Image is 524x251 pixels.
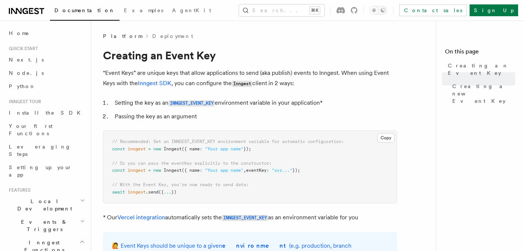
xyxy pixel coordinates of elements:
span: Install the SDK [9,110,85,116]
span: : [267,168,269,173]
span: ({ name [182,146,200,151]
span: await [112,189,125,195]
span: Your first Functions [9,123,53,136]
a: Contact sales [399,4,467,16]
a: Examples [120,2,168,20]
span: Local Development [6,198,80,212]
span: // Or you can pass the eventKey explicitly to the constructor: [112,161,272,166]
a: Your first Functions [6,119,86,140]
a: Install the SDK [6,106,86,119]
span: Inngest tour [6,99,41,105]
span: .send [146,189,158,195]
code: INNGEST_EVENT_KEY [222,215,268,221]
span: Inngest [164,146,182,151]
span: Node.js [9,70,44,76]
code: Inngest [232,81,252,87]
span: ({ name [182,168,200,173]
span: const [112,146,125,151]
kbd: ⌘K [310,7,320,14]
a: INNGEST_EVENT_KEY [168,99,215,106]
span: Quick start [6,46,38,52]
a: Documentation [50,2,120,21]
span: Inngest [164,168,182,173]
span: : [200,146,202,151]
span: Platform [103,32,142,40]
a: Next.js [6,53,86,66]
span: = [148,146,151,151]
span: "Your app name" [205,146,243,151]
h1: Creating an Event Key [103,49,397,62]
button: Search...⌘K [239,4,324,16]
a: Sign Up [470,4,518,16]
span: Creating a new Event Key [452,83,515,105]
a: Creating a new Event Key [449,80,515,108]
a: Setting up your app [6,161,86,181]
span: Leveraging Steps [9,144,71,157]
a: Home [6,27,86,40]
span: "Your app name" [205,168,243,173]
a: AgentKit [168,2,215,20]
span: AgentKit [172,7,211,13]
span: new [153,168,161,173]
a: Deployment [152,32,193,40]
span: inngest [128,146,146,151]
span: , [243,168,246,173]
span: }); [292,168,300,173]
a: Node.js [6,66,86,80]
span: // Recommended: Set an INNGEST_EVENT_KEY environment variable for automatic configuration: [112,139,344,144]
p: * Our automatically sets the as an environment variable for you [103,212,397,223]
h4: On this page [445,47,515,59]
span: Events & Triggers [6,218,80,233]
span: new [153,146,161,151]
span: // With the Event Key, you're now ready to send data: [112,182,249,187]
span: }) [171,189,177,195]
a: INNGEST_EVENT_KEY [222,214,268,221]
strong: environment [222,242,289,249]
button: Toggle dark mode [370,6,387,15]
a: Inngest SDK [138,80,171,87]
code: INNGEST_EVENT_KEY [168,100,215,107]
a: Python [6,80,86,93]
button: Local Development [6,195,86,215]
span: Python [9,83,36,89]
span: inngest [128,189,146,195]
button: Copy [377,133,395,143]
span: Features [6,187,31,193]
li: Setting the key as an environment variable in your application* [113,98,397,108]
span: inngest [128,168,146,173]
span: Setting up your app [9,164,72,178]
span: Creating an Event Key [448,62,515,77]
span: const [112,168,125,173]
span: }); [243,146,251,151]
span: "xyz..." [272,168,292,173]
span: ... [164,189,171,195]
a: Creating an Event Key [445,59,515,80]
span: : [200,168,202,173]
a: Leveraging Steps [6,140,86,161]
span: Documentation [54,7,115,13]
span: eventKey [246,168,267,173]
span: = [148,168,151,173]
span: ({ [158,189,164,195]
span: Examples [124,7,163,13]
span: Next.js [9,57,44,63]
li: Passing the key as an argument [113,111,397,122]
span: Home [9,29,29,37]
p: “Event Keys” are unique keys that allow applications to send (aka publish) events to Inngest. Whe... [103,68,397,89]
a: Vercel integration [117,214,165,221]
button: Events & Triggers [6,215,86,236]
